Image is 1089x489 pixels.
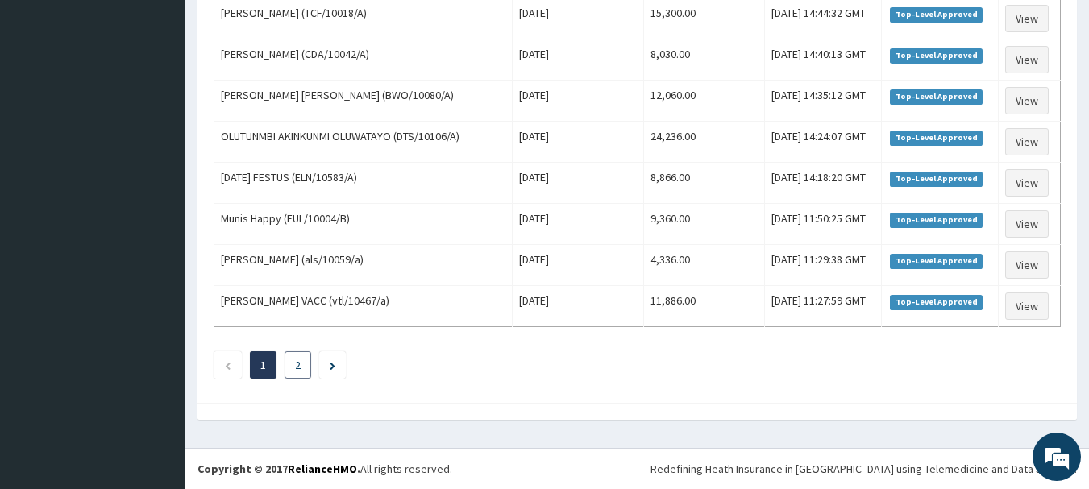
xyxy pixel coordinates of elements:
td: [PERSON_NAME] (als/10059/a) [214,245,513,286]
td: [DATE] [513,286,643,327]
a: Page 1 is your current page [260,358,266,372]
td: [DATE] 14:35:12 GMT [765,81,882,122]
td: [DATE] [513,122,643,163]
td: 8,030.00 [643,39,765,81]
span: Top-Level Approved [890,254,983,268]
a: Previous page [224,358,231,372]
td: 24,236.00 [643,122,765,163]
td: [DATE] [513,204,643,245]
td: [DATE] 11:29:38 GMT [765,245,882,286]
a: View [1005,46,1049,73]
td: [DATE] FESTUS (ELN/10583/A) [214,163,513,204]
td: [DATE] 14:40:13 GMT [765,39,882,81]
td: OLUTUNMBI AKINKUNMI OLUWATAYO (DTS/10106/A) [214,122,513,163]
td: Munis Happy (EUL/10004/B) [214,204,513,245]
a: View [1005,251,1049,279]
td: [DATE] [513,245,643,286]
td: [DATE] 14:24:07 GMT [765,122,882,163]
td: [DATE] 11:50:25 GMT [765,204,882,245]
span: Top-Level Approved [890,7,983,22]
td: [DATE] [513,163,643,204]
span: Top-Level Approved [890,89,983,104]
td: 8,866.00 [643,163,765,204]
div: Redefining Heath Insurance in [GEOGRAPHIC_DATA] using Telemedicine and Data Science! [650,461,1077,477]
a: View [1005,169,1049,197]
span: Top-Level Approved [890,131,983,145]
td: [DATE] 14:18:20 GMT [765,163,882,204]
textarea: Type your message and hit 'Enter' [8,321,307,378]
a: Page 2 [295,358,301,372]
span: We're online! [94,143,222,306]
td: [PERSON_NAME] VACC (vtl/10467/a) [214,286,513,327]
div: Chat with us now [84,90,271,111]
span: Top-Level Approved [890,172,983,186]
a: View [1005,5,1049,32]
a: View [1005,87,1049,114]
td: [PERSON_NAME] (CDA/10042/A) [214,39,513,81]
a: View [1005,292,1049,320]
img: d_794563401_company_1708531726252_794563401 [30,81,65,121]
td: [DATE] 11:27:59 GMT [765,286,882,327]
td: 11,886.00 [643,286,765,327]
a: View [1005,210,1049,238]
a: View [1005,128,1049,155]
td: [PERSON_NAME] [PERSON_NAME] (BWO/10080/A) [214,81,513,122]
span: Top-Level Approved [890,213,983,227]
span: Top-Level Approved [890,295,983,309]
td: [DATE] [513,39,643,81]
td: 9,360.00 [643,204,765,245]
td: 12,060.00 [643,81,765,122]
td: [DATE] [513,81,643,122]
footer: All rights reserved. [185,448,1089,489]
div: Minimize live chat window [264,8,303,47]
a: Next page [330,358,335,372]
span: Top-Level Approved [890,48,983,63]
strong: Copyright © 2017 . [197,462,360,476]
a: RelianceHMO [288,462,357,476]
td: 4,336.00 [643,245,765,286]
